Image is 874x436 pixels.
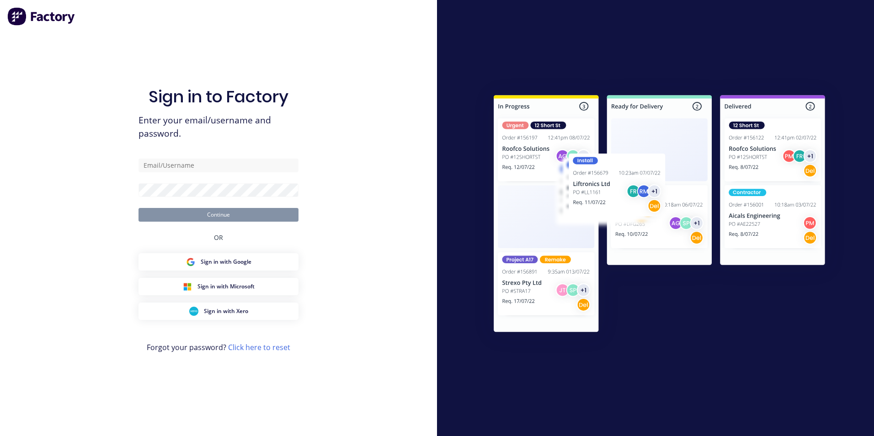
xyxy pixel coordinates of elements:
input: Email/Username [139,159,298,172]
div: OR [214,222,223,253]
button: Xero Sign inSign in with Xero [139,303,298,320]
span: Sign in with Xero [204,307,248,315]
a: Click here to reset [228,342,290,352]
img: Xero Sign in [189,307,198,316]
button: Google Sign inSign in with Google [139,253,298,271]
img: Google Sign in [186,257,195,266]
span: Sign in with Microsoft [197,282,255,291]
button: Continue [139,208,298,222]
img: Sign in [474,77,845,354]
button: Microsoft Sign inSign in with Microsoft [139,278,298,295]
h1: Sign in to Factory [149,87,288,106]
span: Sign in with Google [201,258,251,266]
img: Factory [7,7,76,26]
img: Microsoft Sign in [183,282,192,291]
span: Enter your email/username and password. [139,114,298,140]
span: Forgot your password? [147,342,290,353]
